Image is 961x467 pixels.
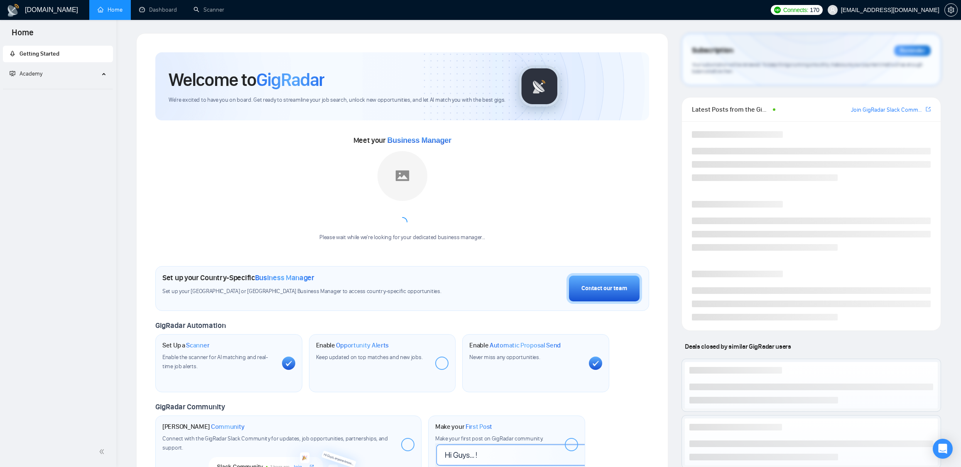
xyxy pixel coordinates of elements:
[581,284,627,293] div: Contact our team
[162,273,314,282] h1: Set up your Country-Specific
[10,51,15,56] span: rocket
[139,6,177,13] a: dashboardDashboard
[783,5,808,15] span: Connects:
[7,4,20,17] img: logo
[490,341,561,350] span: Automatic Proposal Send
[3,86,113,91] li: Academy Homepage
[336,341,389,350] span: Opportunity Alerts
[20,50,59,57] span: Getting Started
[20,70,42,77] span: Academy
[10,70,42,77] span: Academy
[211,423,245,431] span: Community
[99,447,107,456] span: double-left
[314,234,490,242] div: Please wait while we're looking for your dedicated business manager...
[566,273,642,304] button: Contact our team
[933,439,953,459] div: Open Intercom Messenger
[469,341,561,350] h1: Enable
[944,3,958,17] button: setting
[945,7,957,13] span: setting
[810,5,819,15] span: 170
[944,7,958,13] a: setting
[692,44,733,58] span: Subscription
[387,136,451,144] span: Business Manager
[682,339,794,354] span: Deals closed by similar GigRadar users
[162,435,388,451] span: Connect with the GigRadar Slack Community for updates, job opportunities, partnerships, and support.
[3,46,113,62] li: Getting Started
[162,423,245,431] h1: [PERSON_NAME]
[926,105,931,113] a: export
[256,68,324,91] span: GigRadar
[98,6,123,13] a: homeHome
[10,71,15,76] span: fund-projection-screen
[255,273,314,282] span: Business Manager
[378,151,427,201] img: placeholder.png
[162,288,450,296] span: Set up your [GEOGRAPHIC_DATA] or [GEOGRAPHIC_DATA] Business Manager to access country-specific op...
[155,321,226,330] span: GigRadar Automation
[155,402,225,411] span: GigRadar Community
[395,215,409,229] span: loading
[830,7,836,13] span: user
[162,341,209,350] h1: Set Up a
[316,341,389,350] h1: Enable
[519,66,560,107] img: gigradar-logo.png
[466,423,492,431] span: First Post
[469,354,540,361] span: Never miss any opportunities.
[5,27,40,44] span: Home
[435,435,543,442] span: Make your first post on GigRadar community.
[894,45,931,56] div: Reminder
[162,354,268,370] span: Enable the scanner for AI matching and real-time job alerts.
[353,136,451,145] span: Meet your
[194,6,224,13] a: searchScanner
[316,354,423,361] span: Keep updated on top matches and new jobs.
[169,96,505,104] span: We're excited to have you on board. Get ready to streamline your job search, unlock new opportuni...
[774,7,781,13] img: upwork-logo.png
[851,105,924,115] a: Join GigRadar Slack Community
[692,61,923,75] span: Your subscription will be renewed. To keep things running smoothly, make sure your payment method...
[186,341,209,350] span: Scanner
[435,423,492,431] h1: Make your
[926,106,931,112] span: export
[169,68,324,91] h1: Welcome to
[692,104,770,115] span: Latest Posts from the GigRadar Community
